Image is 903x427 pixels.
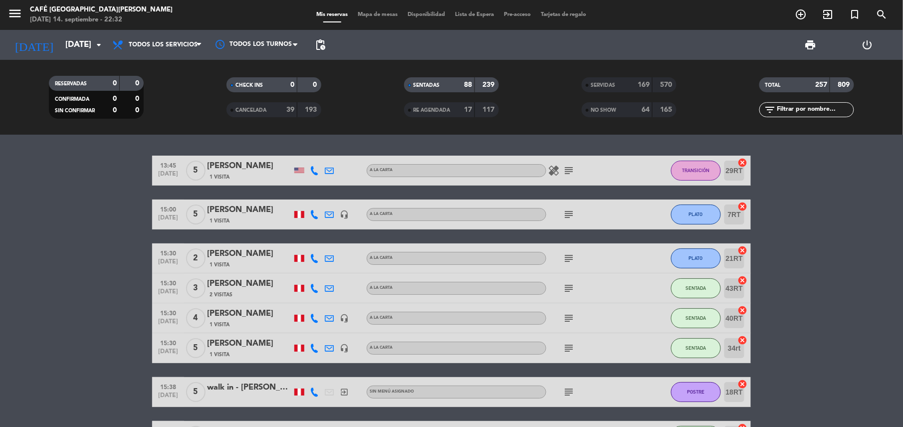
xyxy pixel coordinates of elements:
[136,95,142,102] strong: 0
[207,160,292,173] div: [PERSON_NAME]
[413,108,450,113] span: RE AGENDADA
[156,247,181,258] span: 15:30
[483,81,497,88] strong: 239
[113,107,117,114] strong: 0
[210,291,232,299] span: 2 Visitas
[738,245,748,255] i: cancel
[312,12,353,17] span: Mis reservas
[186,205,206,224] span: 5
[156,392,181,404] span: [DATE]
[686,315,706,321] span: SENTADA
[210,351,229,359] span: 1 Visita
[563,386,575,398] i: subject
[156,381,181,392] span: 15:38
[536,12,592,17] span: Tarjetas de regalo
[156,318,181,330] span: [DATE]
[30,15,173,25] div: [DATE] 14. septiembre - 22:32
[795,8,807,20] i: add_circle_outline
[210,321,229,329] span: 1 Visita
[661,106,675,113] strong: 165
[113,95,117,102] strong: 0
[156,277,181,288] span: 15:30
[156,348,181,360] span: [DATE]
[186,278,206,298] span: 3
[93,39,105,51] i: arrow_drop_down
[156,214,181,226] span: [DATE]
[186,382,206,402] span: 5
[340,314,349,323] i: headset_mic
[136,107,142,114] strong: 0
[765,83,781,88] span: TOTAL
[207,337,292,350] div: [PERSON_NAME]
[403,12,451,17] span: Disponibilidad
[815,81,827,88] strong: 257
[499,12,536,17] span: Pre-acceso
[671,308,721,328] button: SENTADA
[370,316,393,320] span: A la carta
[686,345,706,351] span: SENTADA
[563,282,575,294] i: subject
[822,8,834,20] i: exit_to_app
[738,379,748,389] i: cancel
[7,6,22,24] button: menu
[591,83,615,88] span: SERVIDAS
[207,381,292,394] div: walk in - [PERSON_NAME]
[136,80,142,87] strong: 0
[186,248,206,268] span: 2
[353,12,403,17] span: Mapa de mesas
[413,83,440,88] span: SENTADAS
[156,203,181,214] span: 15:00
[340,388,349,397] i: exit_to_app
[314,39,326,51] span: pending_actions
[55,108,95,113] span: SIN CONFIRMAR
[464,106,472,113] strong: 17
[370,168,393,172] span: A la carta
[776,104,854,115] input: Filtrar por nombre...
[30,5,173,15] div: Café [GEOGRAPHIC_DATA][PERSON_NAME]
[156,171,181,182] span: [DATE]
[671,161,721,181] button: TRANSICIÓN
[207,307,292,320] div: [PERSON_NAME]
[313,81,319,88] strong: 0
[671,382,721,402] button: POSTRE
[290,81,294,88] strong: 0
[563,252,575,264] i: subject
[563,165,575,177] i: subject
[661,81,675,88] strong: 570
[7,6,22,21] i: menu
[563,209,575,220] i: subject
[861,39,873,51] i: power_settings_new
[210,173,229,181] span: 1 Visita
[738,202,748,212] i: cancel
[671,278,721,298] button: SENTADA
[689,212,703,217] span: PLATO
[207,277,292,290] div: [PERSON_NAME]
[340,344,349,353] i: headset_mic
[210,261,229,269] span: 1 Visita
[370,256,393,260] span: A la carta
[671,248,721,268] button: PLATO
[764,104,776,116] i: filter_list
[548,165,560,177] i: healing
[682,168,710,173] span: TRANSICIÓN
[129,41,198,48] span: Todos los servicios
[235,83,263,88] span: CHECK INS
[156,258,181,270] span: [DATE]
[738,305,748,315] i: cancel
[839,30,896,60] div: LOG OUT
[687,389,705,395] span: POSTRE
[451,12,499,17] span: Lista de Espera
[370,390,414,394] span: Sin menú asignado
[113,80,117,87] strong: 0
[55,81,87,86] span: RESERVADAS
[207,247,292,260] div: [PERSON_NAME]
[156,307,181,318] span: 15:30
[738,158,748,168] i: cancel
[671,338,721,358] button: SENTADA
[686,285,706,291] span: SENTADA
[370,346,393,350] span: A la carta
[483,106,497,113] strong: 117
[738,275,748,285] i: cancel
[7,34,60,56] i: [DATE]
[370,286,393,290] span: A la carta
